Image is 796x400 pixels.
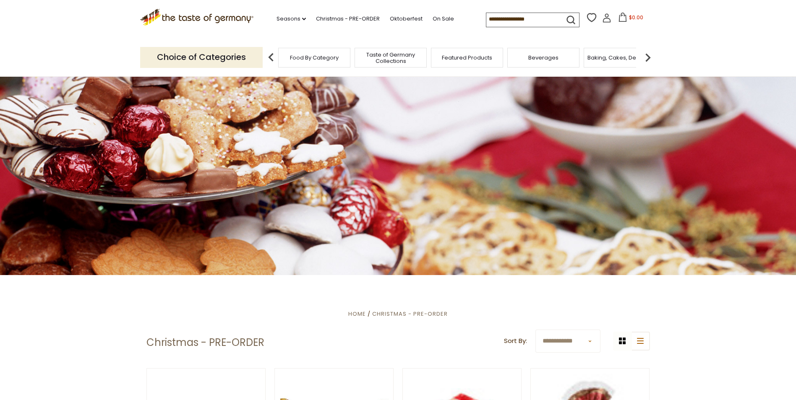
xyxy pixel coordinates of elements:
[504,336,527,346] label: Sort By:
[290,55,339,61] a: Food By Category
[528,55,559,61] a: Beverages
[639,49,656,66] img: next arrow
[390,14,423,23] a: Oktoberfest
[316,14,380,23] a: Christmas - PRE-ORDER
[146,336,264,349] h1: Christmas - PRE-ORDER
[277,14,306,23] a: Seasons
[357,52,424,64] a: Taste of Germany Collections
[140,47,263,68] p: Choice of Categories
[372,310,448,318] a: Christmas - PRE-ORDER
[263,49,279,66] img: previous arrow
[613,13,649,25] button: $0.00
[587,55,652,61] a: Baking, Cakes, Desserts
[433,14,454,23] a: On Sale
[442,55,492,61] a: Featured Products
[348,310,366,318] a: Home
[629,14,643,21] span: $0.00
